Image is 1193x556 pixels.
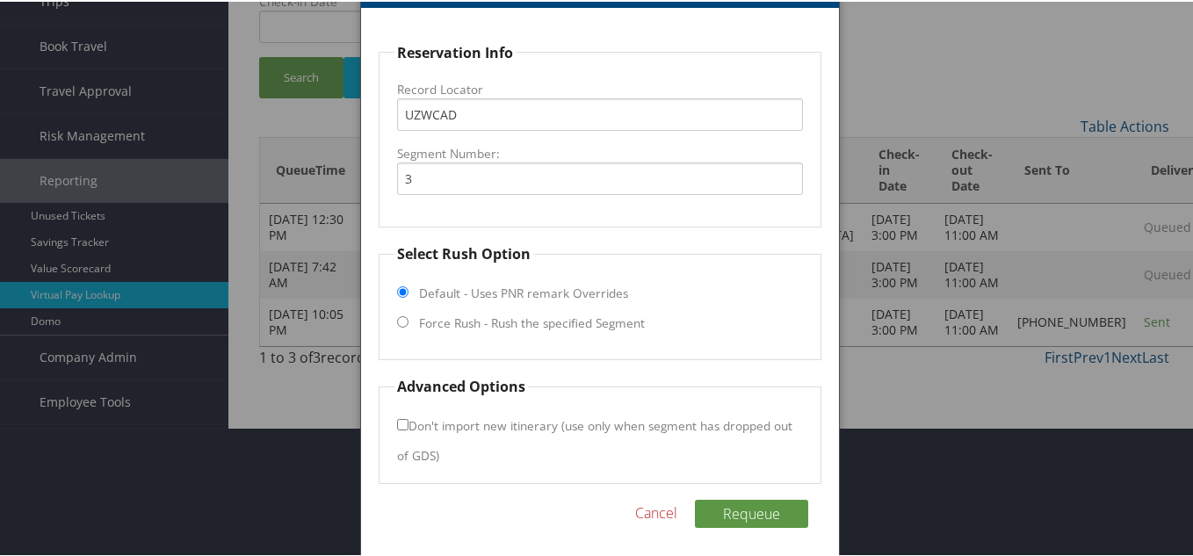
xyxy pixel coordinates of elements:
label: Segment Number: [397,143,803,161]
input: Don't import new itinerary (use only when segment has dropped out of GDS) [397,417,409,429]
legend: Select Rush Option [394,242,533,263]
a: Cancel [635,501,677,522]
button: Requeue [695,498,808,526]
legend: Advanced Options [394,374,528,395]
label: Force Rush - Rush the specified Segment [419,313,645,330]
label: Default - Uses PNR remark Overrides [419,283,628,300]
label: Don't import new itinerary (use only when segment has dropped out of GDS) [397,408,792,470]
label: Record Locator [397,79,803,97]
legend: Reservation Info [394,40,516,61]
